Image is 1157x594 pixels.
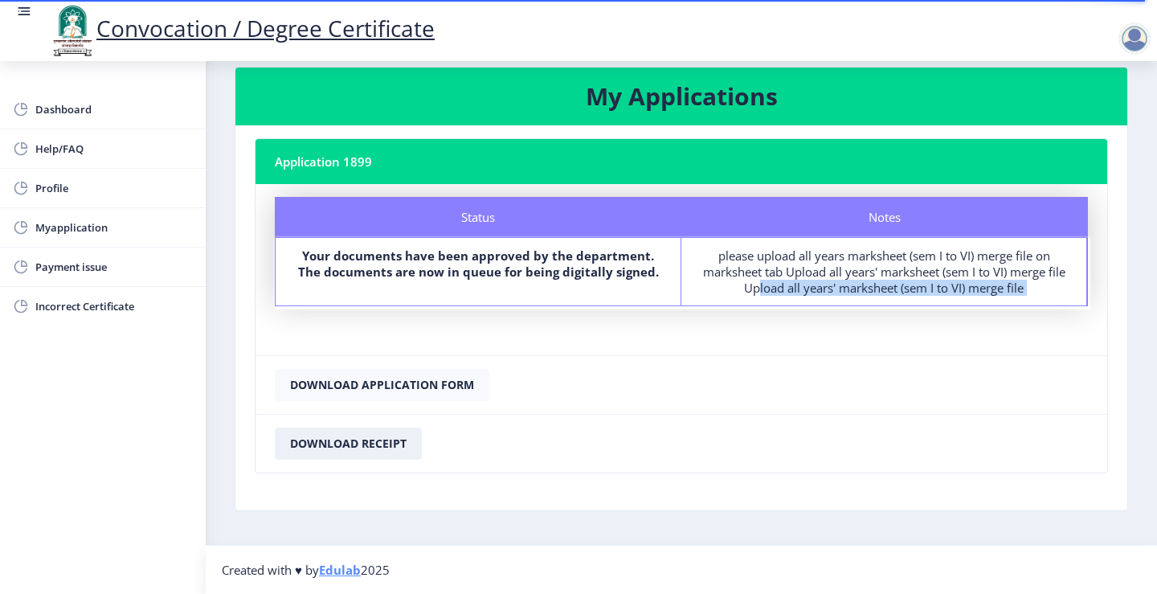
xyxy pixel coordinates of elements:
[35,218,193,237] span: Myapplication
[275,428,422,460] button: Download Receipt
[48,13,435,43] a: Convocation / Degree Certificate
[255,80,1108,113] h3: My Applications
[256,139,1107,184] nb-card-header: Application 1899
[35,139,193,158] span: Help/FAQ
[35,178,193,198] span: Profile
[222,562,390,578] span: Created with ♥ by 2025
[35,297,193,316] span: Incorrect Certificate
[275,197,681,237] div: Status
[298,248,659,280] b: Your documents have been approved by the department. The documents are now in queue for being dig...
[35,100,193,119] span: Dashboard
[696,248,1072,296] div: please upload all years marksheet (sem I to VI) merge file on marksheet tab Upload all years' mar...
[48,3,96,58] img: logo
[35,257,193,277] span: Payment issue
[681,197,1088,237] div: Notes
[319,562,361,578] a: Edulab
[275,369,489,401] button: Download Application Form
